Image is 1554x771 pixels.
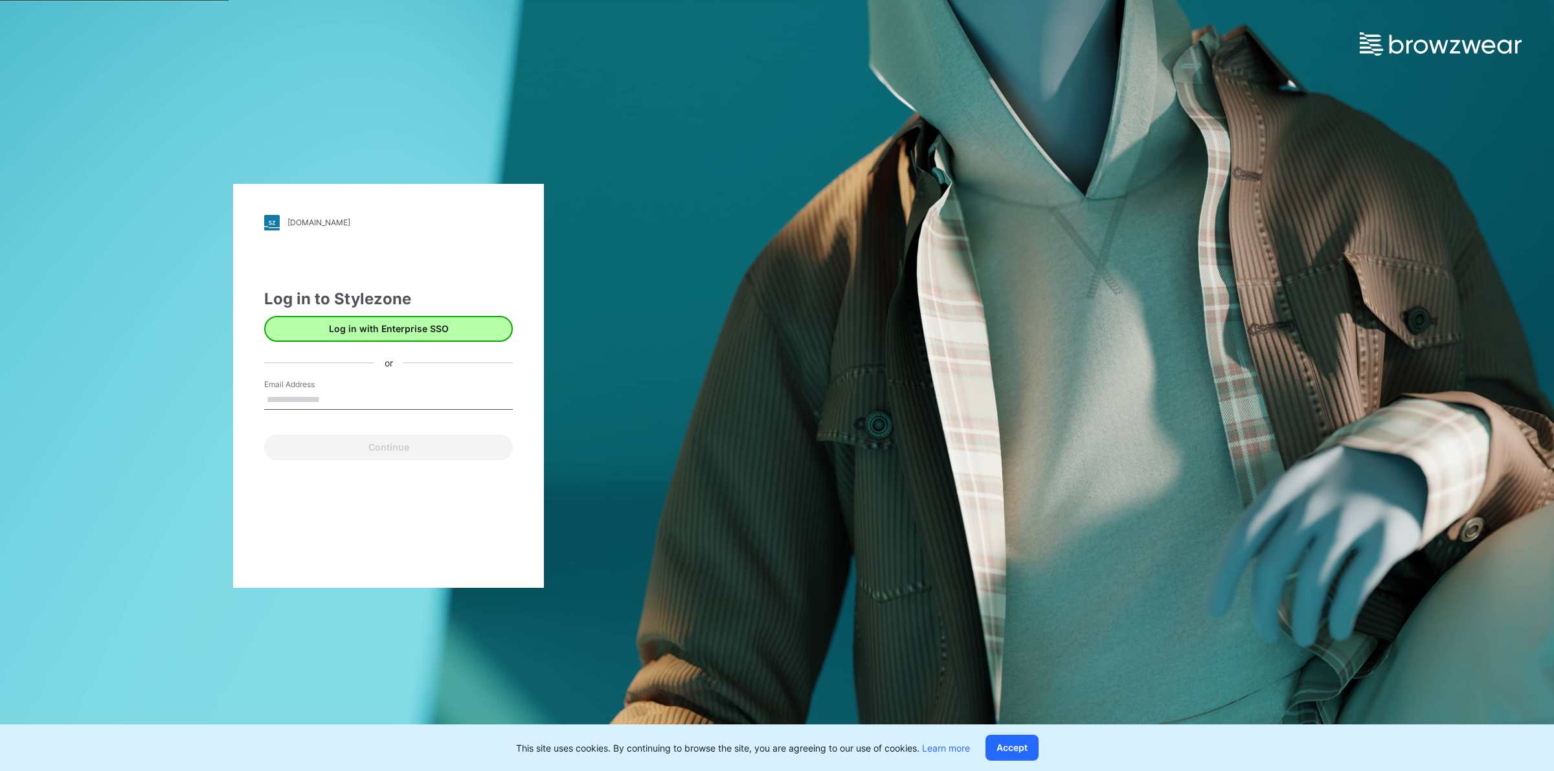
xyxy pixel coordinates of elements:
[922,743,970,754] a: Learn more
[374,356,403,370] div: or
[264,316,513,342] button: Log in with Enterprise SSO
[264,215,280,230] img: stylezone-logo.562084cfcfab977791bfbf7441f1a819.svg
[1360,32,1522,56] img: browzwear-logo.e42bd6dac1945053ebaf764b6aa21510.svg
[985,735,1039,761] button: Accept
[264,215,513,230] a: [DOMAIN_NAME]
[287,218,350,227] div: [DOMAIN_NAME]
[264,379,355,390] label: Email Address
[264,287,513,311] div: Log in to Stylezone
[516,741,970,755] p: This site uses cookies. By continuing to browse the site, you are agreeing to our use of cookies.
